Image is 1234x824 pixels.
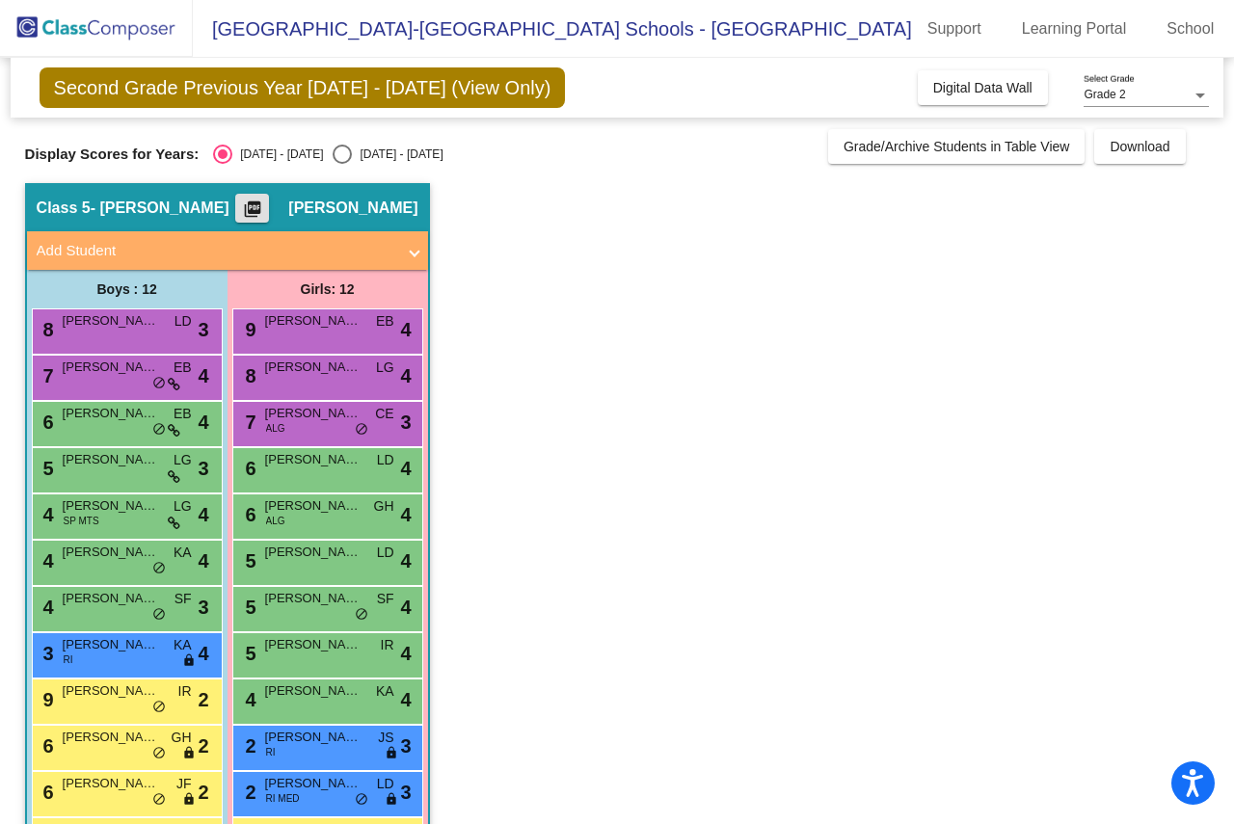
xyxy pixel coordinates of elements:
[933,80,1033,95] span: Digital Data Wall
[39,735,54,757] span: 6
[152,700,166,715] span: do_not_disturb_alt
[152,792,166,808] span: do_not_disturb_alt
[152,422,166,438] span: do_not_disturb_alt
[1151,13,1229,44] a: School
[174,450,192,470] span: LG
[63,728,159,747] span: [PERSON_NAME]
[241,597,256,618] span: 5
[381,635,394,655] span: IR
[400,500,411,529] span: 4
[39,597,54,618] span: 4
[844,139,1070,154] span: Grade/Archive Students in Table View
[1110,139,1169,154] span: Download
[265,543,362,562] span: [PERSON_NAME]
[265,496,362,516] span: [PERSON_NAME]
[198,454,208,483] span: 3
[400,408,411,437] span: 3
[63,774,159,793] span: [PERSON_NAME]
[385,792,398,808] span: lock
[377,589,394,609] span: SF
[385,746,398,761] span: lock
[241,365,256,386] span: 8
[152,561,166,576] span: do_not_disturb_alt
[241,458,256,479] span: 6
[375,404,393,424] span: CE
[400,546,411,575] span: 4
[241,689,256,710] span: 4
[193,13,912,44] span: [GEOGRAPHIC_DATA]-[GEOGRAPHIC_DATA] Schools - [GEOGRAPHIC_DATA]
[63,589,159,608] span: [PERSON_NAME]
[63,450,159,469] span: [PERSON_NAME]
[241,643,256,664] span: 5
[152,607,166,623] span: do_not_disturb_alt
[39,504,54,525] span: 4
[63,311,159,331] span: [PERSON_NAME]
[39,458,54,479] span: 5
[198,731,208,760] span: 2
[152,746,166,761] span: do_not_disturb_alt
[400,731,411,760] span: 3
[198,315,208,344] span: 3
[174,496,192,517] span: LG
[265,774,362,793] span: [PERSON_NAME]
[235,194,269,223] button: Print Students Details
[64,652,73,667] span: RI
[828,129,1086,164] button: Grade/Archive Students in Table View
[241,319,256,340] span: 9
[400,685,411,714] span: 4
[265,681,362,701] span: [PERSON_NAME]
[266,745,276,759] span: RI
[174,404,192,424] span: EB
[198,408,208,437] span: 4
[1084,88,1125,101] span: Grade 2
[400,315,411,344] span: 4
[63,543,159,562] span: [PERSON_NAME]
[39,782,54,803] span: 6
[198,778,208,807] span: 2
[176,774,192,794] span: JF
[63,635,159,654] span: [PERSON_NAME]
[39,412,54,433] span: 6
[241,735,256,757] span: 2
[265,450,362,469] span: [PERSON_NAME]
[25,146,200,163] span: Display Scores for Years:
[241,550,256,571] span: 5
[918,70,1048,105] button: Digital Data Wall
[37,240,395,262] mat-panel-title: Add Student
[355,607,368,623] span: do_not_disturb_alt
[1094,129,1185,164] button: Download
[352,146,443,163] div: [DATE] - [DATE]
[39,365,54,386] span: 7
[265,404,362,423] span: [PERSON_NAME]
[377,774,394,794] span: LD
[198,500,208,529] span: 4
[241,504,256,525] span: 6
[232,146,323,163] div: [DATE] - [DATE]
[265,728,362,747] span: [PERSON_NAME]
[355,792,368,808] span: do_not_disturb_alt
[376,681,394,702] span: KA
[39,643,54,664] span: 3
[198,593,208,622] span: 3
[174,543,192,563] span: KA
[64,514,99,528] span: SP MTS
[377,543,394,563] span: LD
[377,450,394,470] span: LD
[1006,13,1142,44] a: Learning Portal
[213,145,443,164] mat-radio-group: Select an option
[374,496,394,517] span: GH
[241,782,256,803] span: 2
[265,311,362,331] span: [PERSON_NAME]
[182,792,196,808] span: lock
[400,778,411,807] span: 3
[198,685,208,714] span: 2
[63,358,159,377] span: [PERSON_NAME]
[265,589,362,608] span: [PERSON_NAME]
[288,199,417,218] span: [PERSON_NAME]
[39,550,54,571] span: 4
[355,422,368,438] span: do_not_disturb_alt
[400,361,411,390] span: 4
[400,454,411,483] span: 4
[27,270,228,308] div: Boys : 12
[152,376,166,391] span: do_not_disturb_alt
